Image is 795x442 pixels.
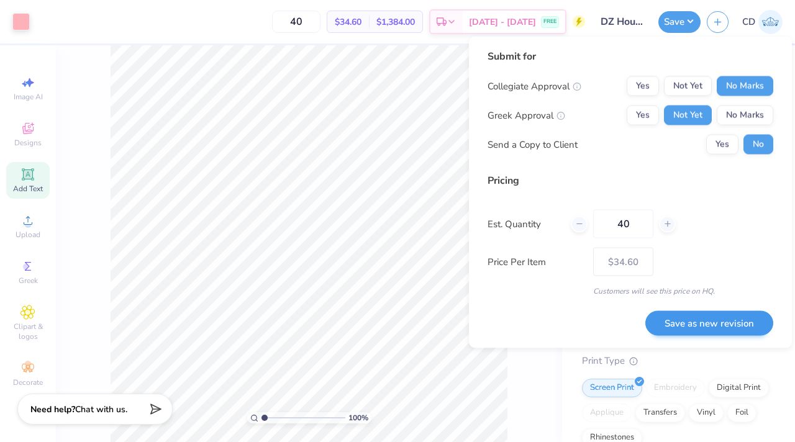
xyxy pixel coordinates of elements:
[742,15,755,29] span: CD
[646,379,705,397] div: Embroidery
[13,377,43,387] span: Decorate
[582,404,632,422] div: Applique
[743,135,773,155] button: No
[488,79,581,93] div: Collegiate Approval
[627,76,659,96] button: Yes
[19,276,38,286] span: Greek
[664,106,712,125] button: Not Yet
[488,255,584,269] label: Price Per Item
[645,310,773,336] button: Save as new revision
[717,106,773,125] button: No Marks
[488,108,565,122] div: Greek Approval
[30,404,75,415] strong: Need help?
[591,9,652,34] input: Untitled Design
[627,106,659,125] button: Yes
[348,412,368,423] span: 100 %
[6,322,50,341] span: Clipart & logos
[758,10,783,34] img: Colby Duncan
[13,184,43,194] span: Add Text
[16,230,40,240] span: Upload
[488,49,773,64] div: Submit for
[488,173,773,188] div: Pricing
[543,17,556,26] span: FREE
[664,76,712,96] button: Not Yet
[488,286,773,297] div: Customers will see this price on HQ.
[593,210,653,238] input: – –
[689,404,724,422] div: Vinyl
[582,379,642,397] div: Screen Print
[488,217,561,231] label: Est. Quantity
[75,404,127,415] span: Chat with us.
[727,404,756,422] div: Foil
[658,11,701,33] button: Save
[709,379,769,397] div: Digital Print
[272,11,320,33] input: – –
[469,16,536,29] span: [DATE] - [DATE]
[635,404,685,422] div: Transfers
[717,76,773,96] button: No Marks
[582,354,770,368] div: Print Type
[14,92,43,102] span: Image AI
[706,135,738,155] button: Yes
[335,16,361,29] span: $34.60
[14,138,42,148] span: Designs
[742,10,783,34] a: CD
[376,16,415,29] span: $1,384.00
[488,137,578,151] div: Send a Copy to Client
